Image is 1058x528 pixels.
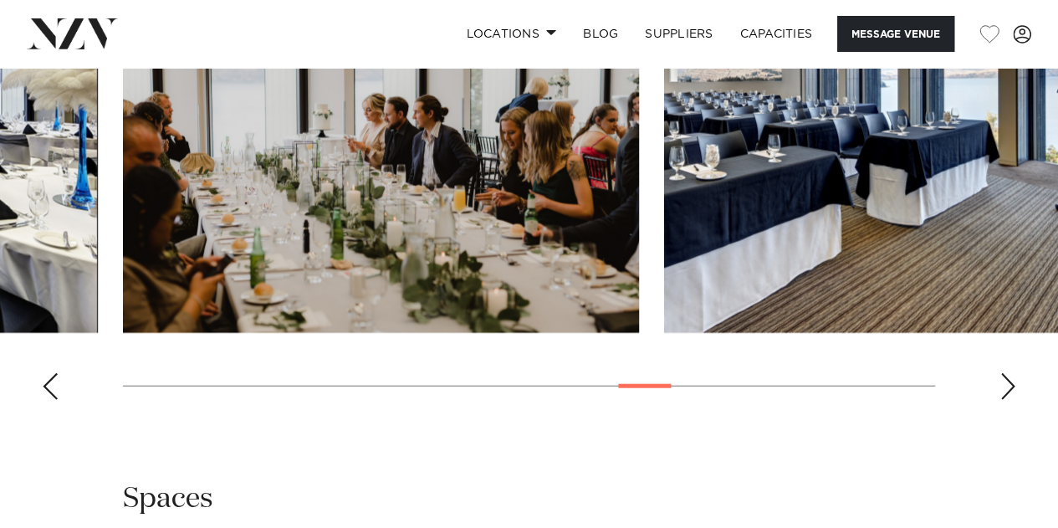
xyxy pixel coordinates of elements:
a: BLOG [570,16,631,52]
button: Message Venue [837,16,954,52]
a: Locations [452,16,570,52]
a: Capacities [727,16,826,52]
img: nzv-logo.png [27,18,118,49]
a: SUPPLIERS [631,16,726,52]
h2: Spaces [123,480,213,518]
